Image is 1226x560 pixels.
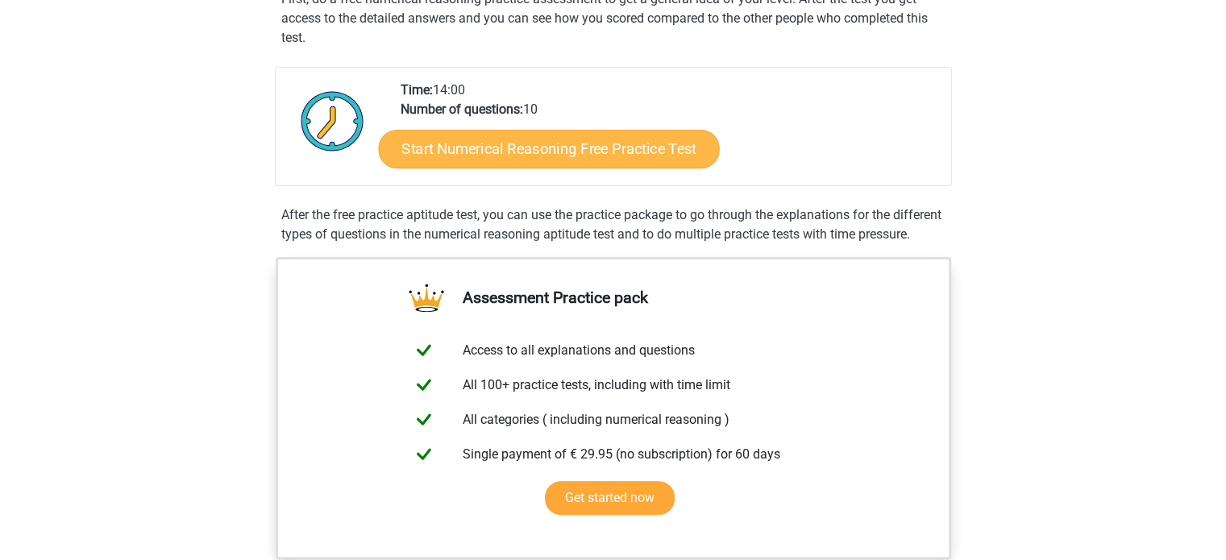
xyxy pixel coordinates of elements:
[545,481,675,515] a: Get started now
[292,81,373,161] img: Clock
[401,82,433,97] b: Time:
[378,129,719,168] a: Start Numerical Reasoning Free Practice Test
[389,81,950,185] div: 14:00 10
[401,102,523,117] b: Number of questions:
[275,205,952,244] div: After the free practice aptitude test, you can use the practice package to go through the explana...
